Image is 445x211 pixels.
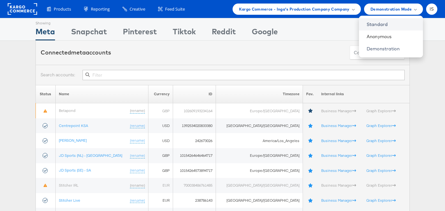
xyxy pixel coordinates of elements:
div: Tiktok [173,26,196,40]
a: Demonstration [367,46,418,52]
div: Google [252,26,278,40]
span: Reporting [91,6,110,12]
a: (rename) [130,123,145,129]
a: (rename) [130,108,145,114]
a: Graph Explorer [366,153,396,158]
a: Graph Explorer [366,138,396,143]
span: IS [430,7,434,11]
th: ID [173,85,216,103]
a: Betapond [59,108,75,113]
td: 10154264646464717 [173,148,216,163]
a: Stitcher Live [59,198,80,203]
td: GBP [148,148,173,163]
a: Graph Explorer [366,123,396,128]
td: USD [148,118,173,133]
td: [GEOGRAPHIC_DATA]/[GEOGRAPHIC_DATA] [216,118,303,133]
span: Products [54,6,71,12]
a: (rename) [130,153,145,158]
a: Business Manager [321,198,356,203]
span: Feed Suite [165,6,185,12]
button: ConnectmetaAccounts [350,46,405,60]
td: USD [148,133,173,148]
div: Connected accounts [41,48,111,57]
td: 700038486761485 [173,178,216,193]
a: Graph Explorer [366,183,396,188]
a: Stitcher IRL [59,183,78,188]
input: Filter [83,70,404,80]
span: Demonstration Mode [370,6,412,13]
td: [GEOGRAPHIC_DATA]/[GEOGRAPHIC_DATA] [216,193,303,208]
div: Snapchat [71,26,107,40]
a: Anonymous [367,33,418,40]
div: Showing [36,18,55,26]
td: Europe/[GEOGRAPHIC_DATA] [216,163,303,178]
td: 102609193234164 [173,103,216,118]
td: 238786143 [173,193,216,208]
td: America/Los_Angeles [216,133,303,148]
td: Europe/[GEOGRAPHIC_DATA] [216,103,303,118]
a: Business Manager [321,138,356,143]
a: [PERSON_NAME] [59,138,87,143]
a: Business Manager [321,108,356,113]
th: Timezone [216,85,303,103]
td: [GEOGRAPHIC_DATA]/[GEOGRAPHIC_DATA] [216,178,303,193]
a: Business Manager [321,183,356,188]
td: 1392534020833380 [173,118,216,133]
a: JD Sports (NL) - [GEOGRAPHIC_DATA] [59,153,122,158]
td: GBP [148,103,173,118]
div: Reddit [212,26,236,40]
span: Creative [130,6,145,12]
span: Kargo Commerce - Inga's Production Company Company [239,6,350,13]
a: Graph Explorer [366,108,396,113]
td: Europe/[GEOGRAPHIC_DATA] [216,148,303,163]
a: Business Manager [321,153,356,158]
td: EUR [148,193,173,208]
td: 242673026 [173,133,216,148]
th: Status [36,85,55,103]
a: JD Sports (SE) - SA [59,168,91,173]
a: Business Manager [321,168,356,173]
a: Graph Explorer [366,168,396,173]
a: Graph Explorer [366,198,396,203]
a: (rename) [130,198,145,203]
a: Standard [367,21,418,28]
span: meta [71,49,86,56]
div: Pinterest [123,26,157,40]
div: Meta [36,26,55,40]
a: (rename) [130,183,145,188]
a: (rename) [130,168,145,173]
a: (rename) [130,138,145,143]
a: Business Manager [321,123,356,128]
td: 10154264573894717 [173,163,216,178]
td: EUR [148,178,173,193]
td: GBP [148,163,173,178]
th: Currency [148,85,173,103]
a: Centrepoint KSA [59,123,88,128]
th: Name [55,85,148,103]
